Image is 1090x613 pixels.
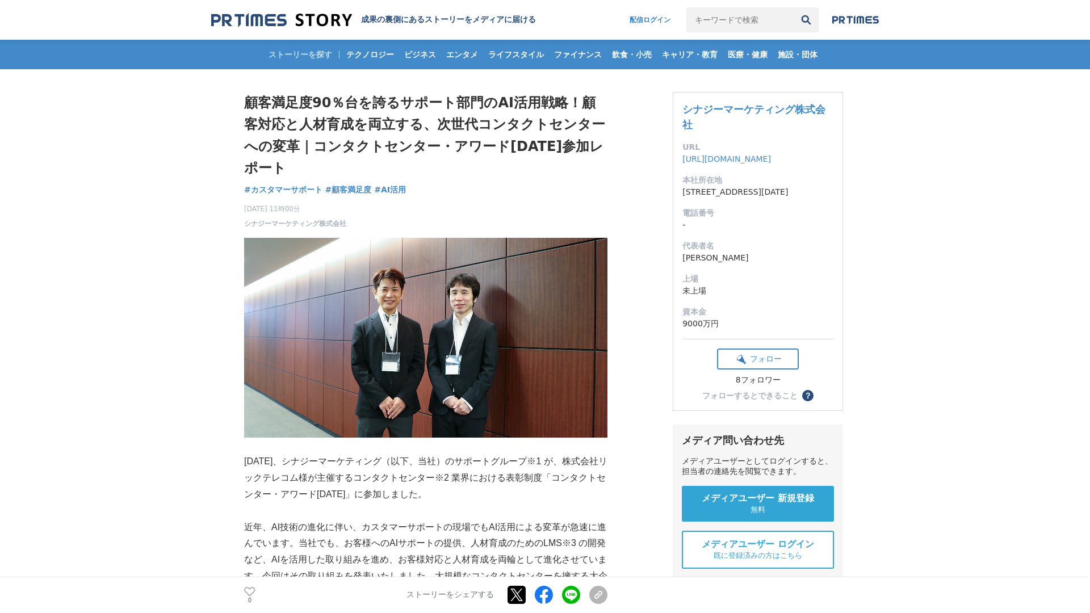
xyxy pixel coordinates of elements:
[244,204,346,214] span: [DATE] 11時00分
[244,454,607,502] p: [DATE]、シナジーマーケティング（以下、当社）のサポートグループ※1 が、株式会社リックテレコム様が主催するコンタクトセンター※2 業界における表彰制度「コンタクトセンター・アワード[DAT...
[657,40,722,69] a: キャリア・教育
[682,154,771,163] a: [URL][DOMAIN_NAME]
[682,141,833,153] dt: URL
[773,49,822,60] span: 施設・団体
[686,7,794,32] input: キーワードで検索
[682,285,833,297] dd: 未上場
[442,40,483,69] a: エンタメ
[550,40,606,69] a: ファイナンス
[682,486,834,522] a: メディアユーザー 新規登録 無料
[244,92,607,179] h1: 顧客満足度90％台を誇るサポート部門のAI活用戦略！顧客対応と人材育成を両立する、次世代コンタクトセンターへの変革｜コンタクトセンター・アワード[DATE]参加レポート
[804,392,812,400] span: ？
[325,184,372,196] a: #顧客満足度
[244,219,346,229] a: シナジーマーケティング株式会社
[723,40,772,69] a: 医療・健康
[682,174,833,186] dt: 本社所在地
[682,318,833,330] dd: 9000万円
[682,252,833,264] dd: [PERSON_NAME]
[682,207,833,219] dt: 電話番号
[682,240,833,252] dt: 代表者名
[484,49,548,60] span: ライフスタイル
[657,49,722,60] span: キャリア・教育
[682,103,825,131] a: シナジーマーケティング株式会社
[325,184,372,195] span: #顧客満足度
[702,392,798,400] div: フォローするとできること
[682,219,833,231] dd: -
[211,12,536,28] a: 成果の裏側にあるストーリーをメディアに届ける 成果の裏側にあるストーリーをメディアに届ける
[794,7,819,32] button: 検索
[723,49,772,60] span: 医療・健康
[714,551,802,561] span: 既に登録済みの方はこちら
[717,375,799,385] div: 8フォロワー
[442,49,483,60] span: エンタメ
[802,390,814,401] button: ？
[702,493,814,505] span: メディアユーザー 新規登録
[550,49,606,60] span: ファイナンス
[618,7,682,32] a: 配信ログイン
[682,306,833,318] dt: 資本金
[400,49,441,60] span: ビジネス
[244,184,322,195] span: #カスタマーサポート
[400,40,441,69] a: ビジネス
[682,434,834,447] div: メディア問い合わせ先
[682,531,834,569] a: メディアユーザー ログイン 既に登録済みの方はこちら
[607,49,656,60] span: 飲食・小売
[244,184,322,196] a: #カスタマーサポート
[773,40,822,69] a: 施設・団体
[717,349,799,370] button: フォロー
[484,40,548,69] a: ライフスタイル
[751,505,765,515] span: 無料
[682,186,833,198] dd: [STREET_ADDRESS][DATE]
[682,273,833,285] dt: 上場
[607,40,656,69] a: 飲食・小売
[244,598,255,603] p: 0
[406,590,494,601] p: ストーリーをシェアする
[374,184,406,195] span: #AI活用
[832,15,879,24] img: prtimes
[682,456,834,477] div: メディアユーザーとしてログインすると、担当者の連絡先を閲覧できます。
[342,49,399,60] span: テクノロジー
[702,539,814,551] span: メディアユーザー ログイン
[244,238,607,438] img: thumbnail_5cdf5710-a03e-11f0-b609-bf1ae81af276.jpg
[361,15,536,25] h2: 成果の裏側にあるストーリーをメディアに届ける
[374,184,406,196] a: #AI活用
[211,12,352,28] img: 成果の裏側にあるストーリーをメディアに届ける
[342,40,399,69] a: テクノロジー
